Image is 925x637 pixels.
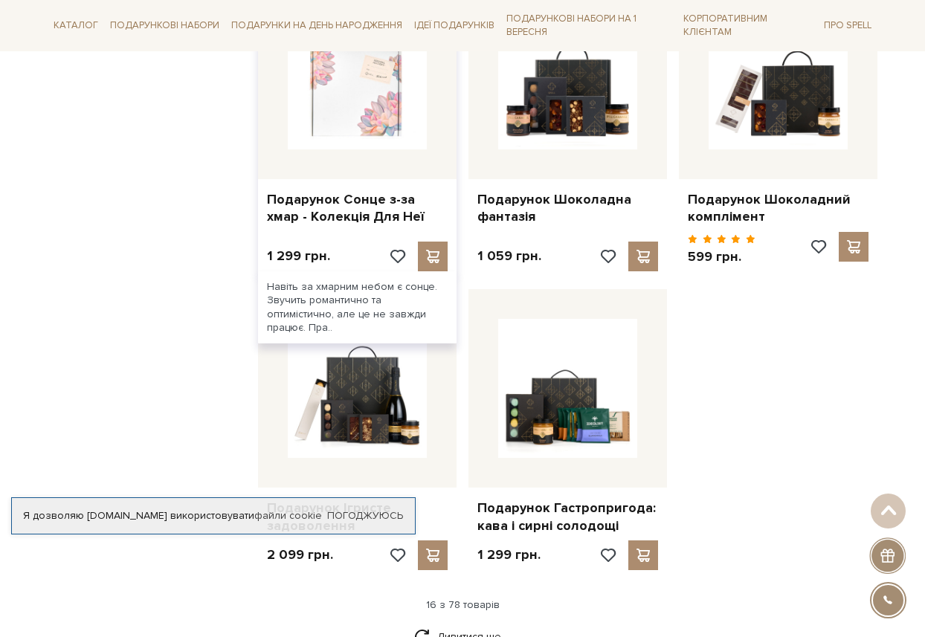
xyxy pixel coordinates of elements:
[688,248,755,265] p: 599 грн.
[267,191,448,226] a: Подарунок Сонце з-за хмар - Колекція Для Неї
[48,14,104,37] a: Каталог
[12,509,415,523] div: Я дозволяю [DOMAIN_NAME] використовувати
[267,546,333,563] p: 2 099 грн.
[327,509,403,523] a: Погоджуюсь
[477,248,541,265] p: 1 059 грн.
[477,499,658,534] a: Подарунок Гастропригода: кава і сирні солодощі
[477,191,658,226] a: Подарунок Шоколадна фантазія
[677,6,818,45] a: Корпоративним клієнтам
[500,6,677,45] a: Подарункові набори на 1 Вересня
[477,546,541,563] p: 1 299 грн.
[225,14,408,37] a: Подарунки на День народження
[288,10,427,149] img: Подарунок Сонце з-за хмар - Колекція Для Неї
[267,248,330,265] p: 1 299 грн.
[688,191,868,226] a: Подарунок Шоколадний комплімент
[42,598,883,612] div: 16 з 78 товарів
[408,14,500,37] a: Ідеї подарунків
[104,14,225,37] a: Подарункові набори
[254,509,322,522] a: файли cookie
[258,271,457,343] div: Навіть за хмарним небом є сонце. Звучить романтично та оптимістично, але це не завжди працює. Пра..
[818,14,877,37] a: Про Spell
